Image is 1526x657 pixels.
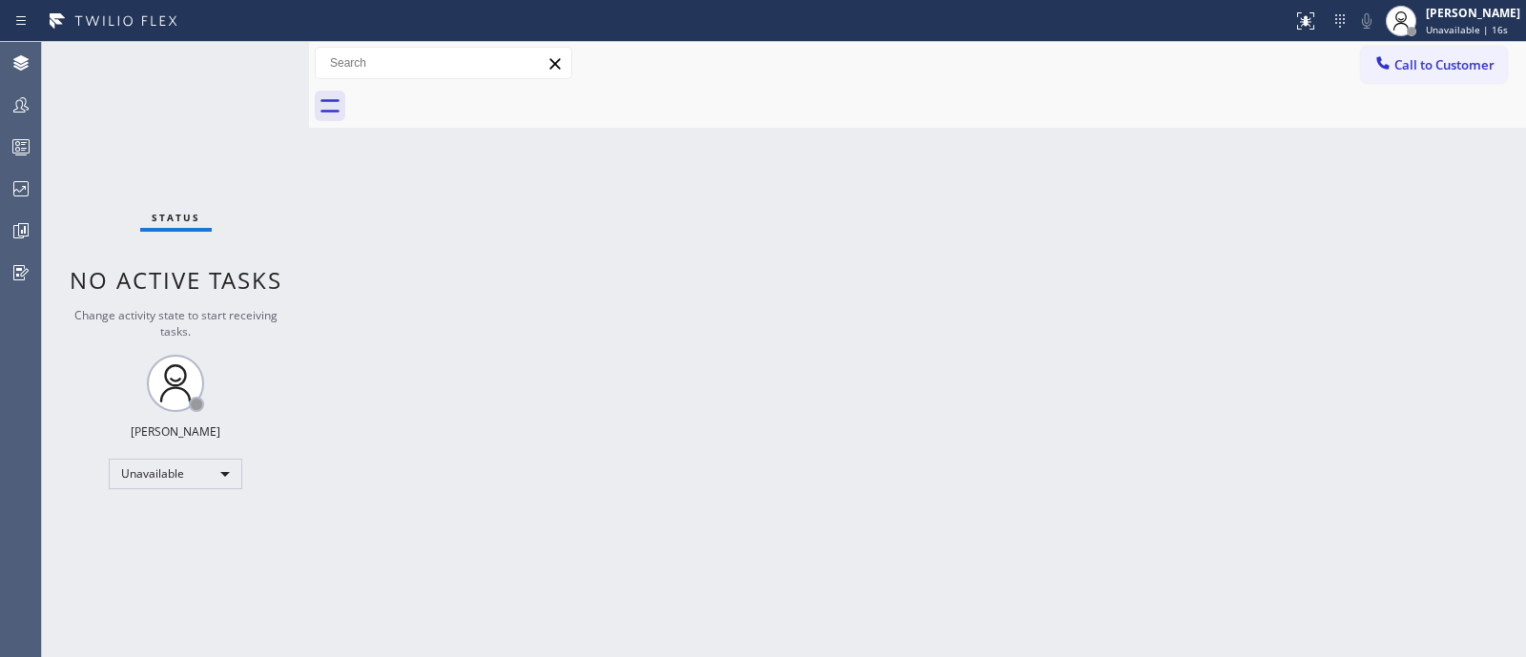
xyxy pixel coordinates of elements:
span: Change activity state to start receiving tasks. [74,307,278,339]
span: Unavailable | 16s [1426,23,1508,36]
span: No active tasks [70,264,282,296]
div: [PERSON_NAME] [131,423,220,440]
span: Call to Customer [1394,56,1495,73]
button: Mute [1353,8,1380,34]
div: [PERSON_NAME] [1426,5,1520,21]
button: Call to Customer [1361,47,1507,83]
input: Search [316,48,571,78]
div: Unavailable [109,459,242,489]
span: Status [152,211,200,224]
